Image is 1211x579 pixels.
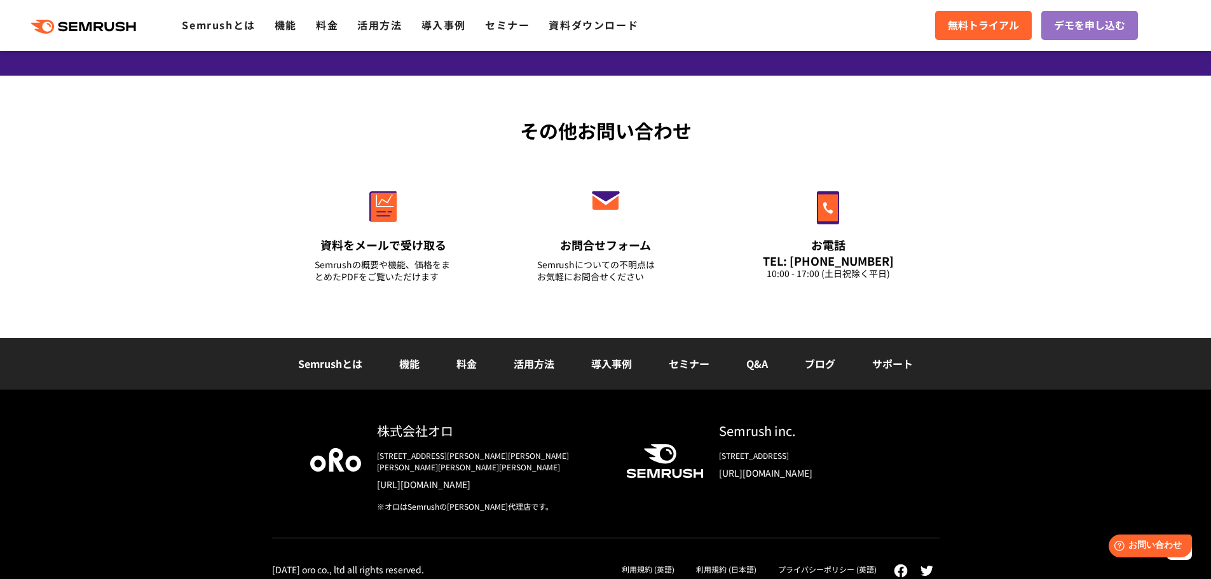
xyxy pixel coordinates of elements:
[485,17,530,32] a: セミナー
[275,17,297,32] a: 機能
[622,564,674,575] a: 利用規約 (英語)
[272,564,424,575] div: [DATE] oro co., ltd all rights reserved.
[719,467,901,479] a: [URL][DOMAIN_NAME]
[1041,11,1138,40] a: デモを申し込む
[182,17,255,32] a: Semrushとは
[399,356,420,371] a: 機能
[537,237,674,253] div: お問合せフォーム
[894,564,908,578] img: facebook
[514,356,554,371] a: 活用方法
[696,564,756,575] a: 利用規約 (日本語)
[1098,529,1197,565] iframe: Help widget launcher
[805,356,835,371] a: ブログ
[288,164,479,299] a: 資料をメールで受け取る Semrushの概要や機能、価格をまとめたPDFをご覧いただけます
[377,450,606,473] div: [STREET_ADDRESS][PERSON_NAME][PERSON_NAME][PERSON_NAME][PERSON_NAME][PERSON_NAME]
[315,259,452,283] div: Semrushの概要や機能、価格をまとめたPDFをご覧いただけます
[377,421,606,440] div: 株式会社オロ
[456,356,477,371] a: 料金
[872,356,913,371] a: サポート
[1054,17,1125,34] span: デモを申し込む
[920,566,933,576] img: twitter
[760,237,897,253] div: お電話
[315,237,452,253] div: 資料をメールで受け取る
[316,17,338,32] a: 料金
[935,11,1032,40] a: 無料トライアル
[272,116,940,145] div: その他お問い合わせ
[746,356,768,371] a: Q&A
[421,17,466,32] a: 導入事例
[357,17,402,32] a: 活用方法
[549,17,638,32] a: 資料ダウンロード
[719,421,901,440] div: Semrush inc.
[719,450,901,461] div: [STREET_ADDRESS]
[537,259,674,283] div: Semrushについての不明点は お気軽にお問合せください
[760,254,897,268] div: TEL: [PHONE_NUMBER]
[760,268,897,280] div: 10:00 - 17:00 (土日祝除く平日)
[948,17,1019,34] span: 無料トライアル
[669,356,709,371] a: セミナー
[310,448,361,471] img: oro company
[298,356,362,371] a: Semrushとは
[778,564,877,575] a: プライバシーポリシー (英語)
[377,478,606,491] a: [URL][DOMAIN_NAME]
[377,501,606,512] div: ※オロはSemrushの[PERSON_NAME]代理店です。
[510,164,701,299] a: お問合せフォーム Semrushについての不明点はお気軽にお問合せください
[591,356,632,371] a: 導入事例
